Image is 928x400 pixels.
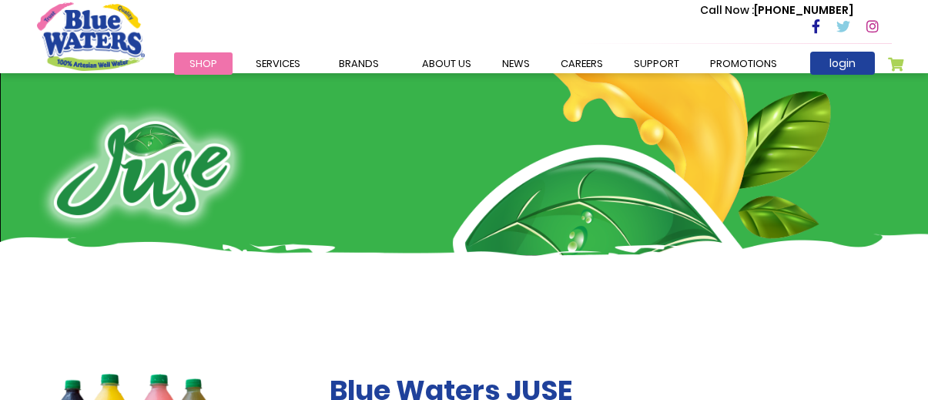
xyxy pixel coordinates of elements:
a: login [810,52,875,75]
a: about us [407,52,487,75]
span: Brands [339,56,379,71]
a: support [618,52,695,75]
p: [PHONE_NUMBER] [700,2,853,18]
span: Services [256,56,300,71]
a: Shop [174,52,233,75]
a: Brands [323,52,394,75]
img: juse-logo.png [37,104,247,235]
span: Shop [189,56,217,71]
span: Call Now : [700,2,754,18]
a: store logo [37,2,145,70]
a: careers [545,52,618,75]
a: News [487,52,545,75]
a: Services [240,52,316,75]
a: Promotions [695,52,792,75]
